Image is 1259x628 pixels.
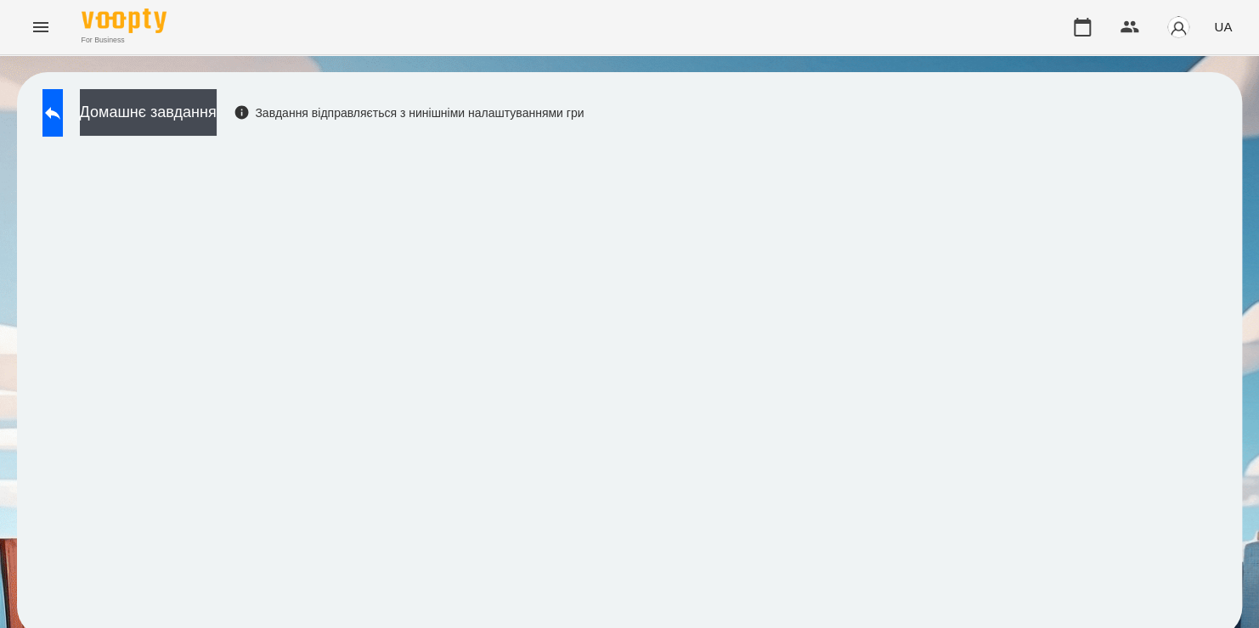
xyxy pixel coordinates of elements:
div: Завдання відправляється з нинішніми налаштуваннями гри [234,104,584,121]
button: Домашнє завдання [80,89,217,136]
span: For Business [82,35,167,46]
button: UA [1207,11,1239,42]
img: avatar_s.png [1166,15,1190,39]
button: Menu [20,7,61,48]
span: UA [1214,18,1232,36]
img: Voopty Logo [82,8,167,33]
